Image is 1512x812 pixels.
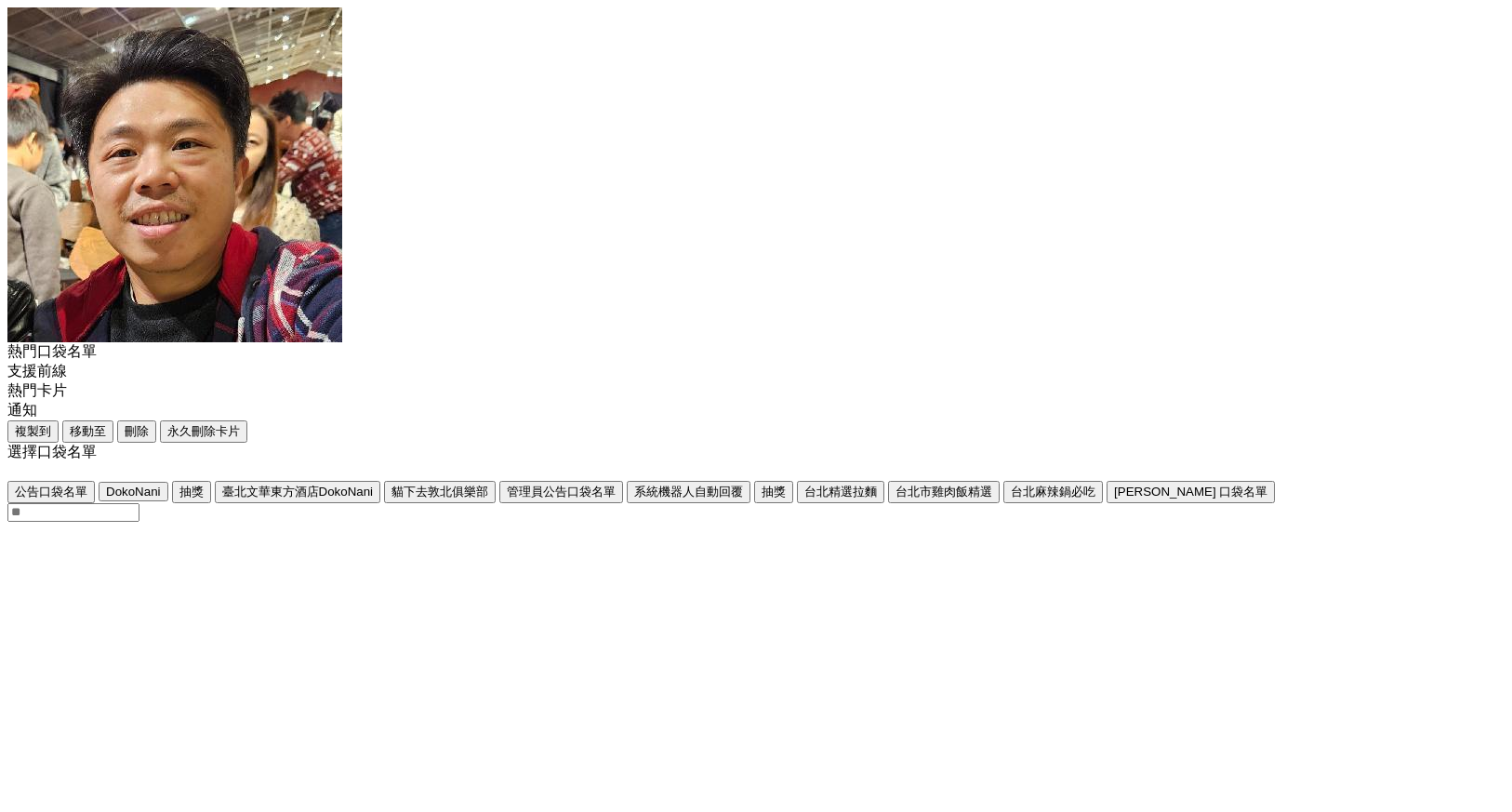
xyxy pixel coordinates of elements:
button: 台北市雞肉飯精選 [888,481,1000,503]
button: 貓下去敦北俱樂部 [384,481,496,503]
button: 永久刪除卡片 [160,420,247,443]
button: 移動至 [62,420,113,443]
button: 刪除 [117,420,156,443]
div: 通知 [7,401,1505,420]
button: 複製到 [7,420,59,443]
button: [PERSON_NAME] 口袋名單 [1107,481,1275,503]
button: 台北麻辣鍋必吃 [1003,481,1103,503]
button: 抽獎 [172,481,211,503]
button: 管理員公告口袋名單 [499,481,623,503]
img: Visruth.jpg not found [7,7,342,342]
button: 系統機器人自動回覆 [627,481,750,503]
button: 公告口袋名單 [7,481,95,503]
button: DokoNani [99,482,168,501]
button: 抽獎 [754,481,793,503]
div: 熱門卡片 [7,381,1505,401]
div: 選擇口袋名單 [7,443,1505,462]
div: 支援前線 [7,362,1505,381]
button: 台北精選拉麵 [797,481,884,503]
button: 臺北文華東方酒店DokoNani [215,481,381,503]
div: 熱門口袋名單 [7,342,1505,362]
